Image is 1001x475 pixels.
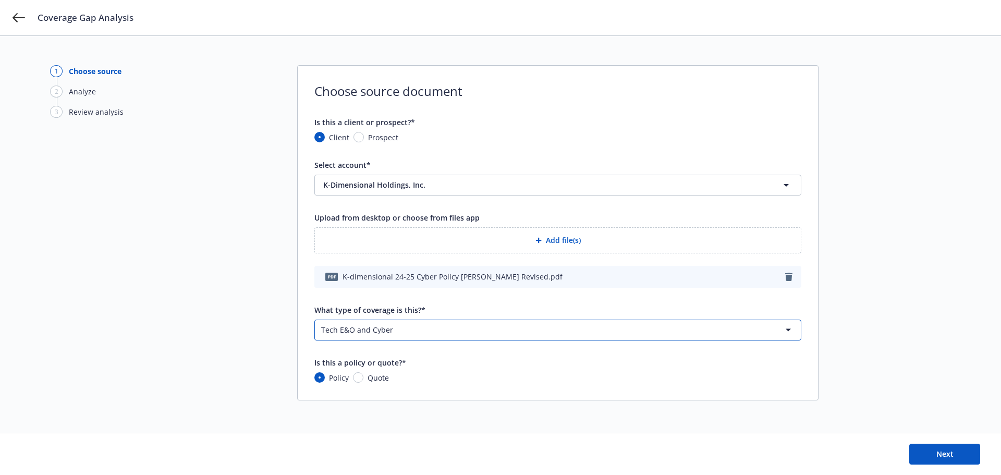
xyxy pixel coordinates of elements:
[69,66,121,77] div: Choose source
[50,106,63,118] div: 3
[368,372,389,383] span: Quote
[314,82,801,100] span: Choose source document
[69,86,96,97] div: Analyze
[314,227,801,253] button: Add file(s)
[314,213,480,223] span: Upload from desktop or choose from files app
[314,305,425,315] span: What type of coverage is this?*
[353,132,364,142] input: Prospect
[323,179,734,190] span: K-Dimensional Holdings, Inc.
[909,444,980,465] button: Next
[353,372,363,383] input: Quote
[314,132,325,142] input: Client
[343,271,563,282] span: K-dimensional 24-25 Cyber Policy [PERSON_NAME] Revised.pdf
[329,132,349,143] span: Client
[314,358,406,368] span: Is this a policy or quote?*
[325,273,338,281] span: pdf
[314,175,801,196] button: K-Dimensional Holdings, Inc.
[368,132,398,143] span: Prospect
[936,449,954,459] span: Next
[50,65,63,77] div: 1
[314,160,371,170] span: Select account*
[314,117,415,127] span: Is this a client or prospect?*
[38,11,133,24] span: Coverage Gap Analysis
[50,86,63,98] div: 2
[69,106,124,117] div: Review analysis
[329,372,349,383] span: Policy
[314,372,325,383] input: Policy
